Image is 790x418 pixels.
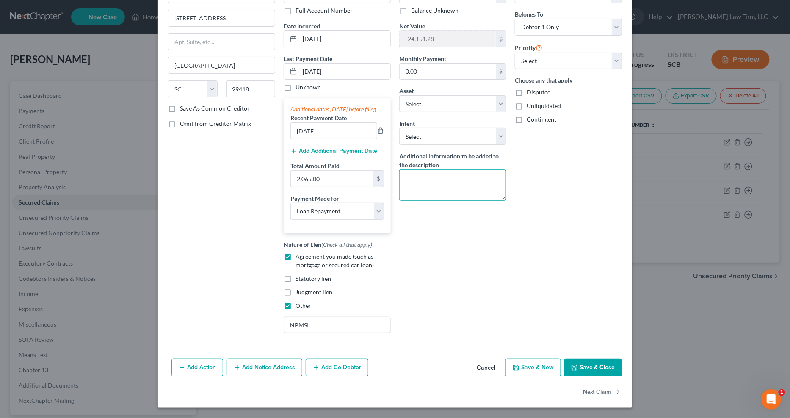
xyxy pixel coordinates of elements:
[400,31,496,47] input: 0.00
[290,148,377,155] button: Add Additional Payment Date
[399,152,506,169] label: Additional information to be added to the description
[180,120,251,127] span: Omit from Creditor Matrix
[291,123,377,139] input: --
[180,104,250,113] label: Save As Common Creditor
[399,119,415,128] label: Intent
[779,389,785,396] span: 1
[527,116,556,123] span: Contingent
[168,34,275,50] input: Apt, Suite, etc...
[399,22,425,30] label: Net Value
[284,22,320,30] label: Date Incurred
[168,10,275,26] input: Enter address...
[284,54,332,63] label: Last Payment Date
[496,64,506,80] div: $
[290,161,340,170] label: Total Amount Paid
[400,64,496,80] input: 0.00
[527,89,551,96] span: Disputed
[227,359,302,376] button: Add Notice Address
[496,31,506,47] div: $
[515,11,543,18] span: Belongs To
[505,359,561,376] button: Save & New
[290,194,339,203] label: Payment Made for
[470,360,502,376] button: Cancel
[284,317,390,333] input: Specify...
[168,57,275,73] input: Enter city...
[300,64,390,80] input: MM/DD/YYYY
[373,171,384,187] div: $
[399,54,446,63] label: Monthly Payment
[564,359,622,376] button: Save & Close
[290,113,347,122] label: Recent Payment Date
[411,6,459,15] label: Balance Unknown
[284,240,372,249] label: Nature of Lien
[296,275,331,282] span: Statutory lien
[296,288,332,296] span: Judgment lien
[300,31,390,47] input: MM/DD/YYYY
[296,6,353,15] label: Full Account Number
[321,241,372,248] span: (Check all that apply)
[296,253,374,269] span: Agreement you made (such as mortgage or secured car loan)
[515,76,622,85] label: Choose any that apply
[583,383,622,401] button: Next Claim
[306,359,368,376] button: Add Co-Debtor
[527,102,561,109] span: Unliquidated
[515,42,542,53] label: Priority
[296,302,311,309] span: Other
[226,80,276,97] input: Enter zip...
[399,87,414,94] span: Asset
[291,171,373,187] input: 0.00
[761,389,782,410] iframe: Intercom live chat
[290,105,384,113] div: Additional dates [DATE] before filing
[296,83,321,91] label: Unknown
[171,359,223,376] button: Add Action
